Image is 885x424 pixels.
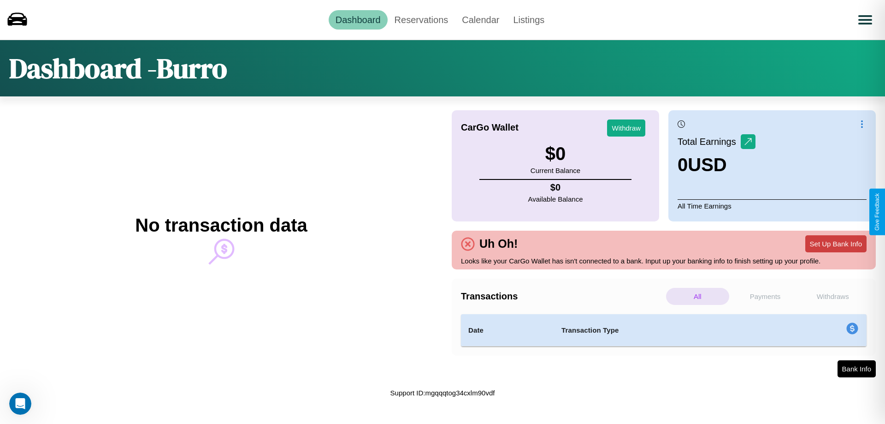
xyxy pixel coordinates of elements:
[678,155,755,175] h3: 0 USD
[607,119,645,137] button: Withdraw
[531,164,580,177] p: Current Balance
[801,288,864,305] p: Withdraws
[838,360,876,377] button: Bank Info
[455,10,506,30] a: Calendar
[461,314,867,346] table: simple table
[475,237,522,251] h4: Uh Oh!
[468,325,547,336] h4: Date
[666,288,729,305] p: All
[734,288,797,305] p: Payments
[874,193,880,231] div: Give Feedback
[329,10,388,30] a: Dashboard
[678,133,741,150] p: Total Earnings
[390,387,495,399] p: Support ID: mgqqqtog34cxlm90vdf
[461,122,519,133] h4: CarGo Wallet
[528,193,583,205] p: Available Balance
[388,10,455,30] a: Reservations
[9,49,227,87] h1: Dashboard - Burro
[528,182,583,193] h4: $ 0
[9,393,31,415] iframe: Intercom live chat
[135,215,307,236] h2: No transaction data
[678,199,867,212] p: All Time Earnings
[461,255,867,267] p: Looks like your CarGo Wallet has isn't connected to a bank. Input up your banking info to finish ...
[805,235,867,252] button: Set Up Bank Info
[461,291,664,302] h4: Transactions
[506,10,551,30] a: Listings
[531,143,580,164] h3: $ 0
[852,7,878,33] button: Open menu
[561,325,771,336] h4: Transaction Type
